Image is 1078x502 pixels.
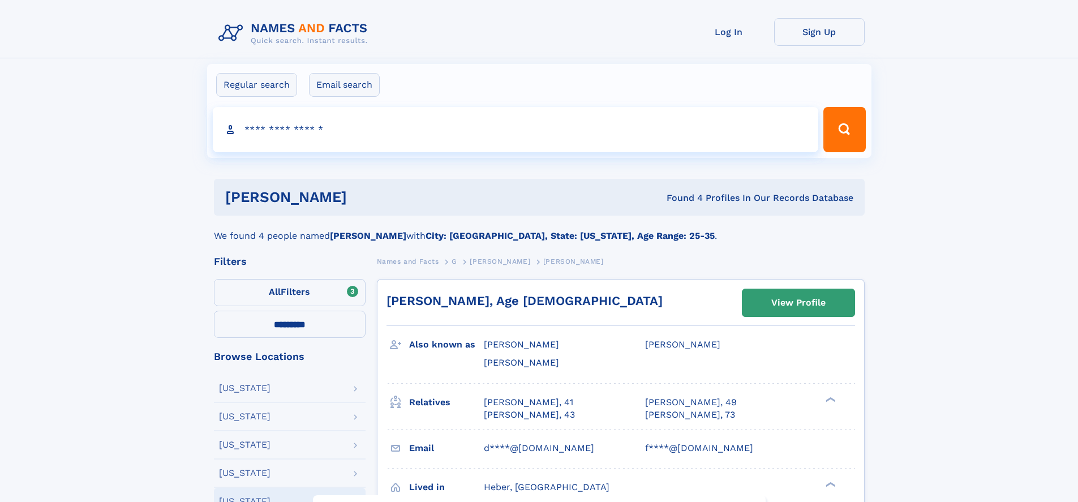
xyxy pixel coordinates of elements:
[214,18,377,49] img: Logo Names and Facts
[219,384,270,393] div: [US_STATE]
[452,254,457,268] a: G
[377,254,439,268] a: Names and Facts
[645,396,737,409] a: [PERSON_NAME], 49
[484,482,609,492] span: Heber, [GEOGRAPHIC_DATA]
[543,258,604,265] span: [PERSON_NAME]
[645,409,735,421] a: [PERSON_NAME], 73
[484,396,573,409] a: [PERSON_NAME], 41
[214,216,865,243] div: We found 4 people named with .
[645,339,720,350] span: [PERSON_NAME]
[470,254,530,268] a: [PERSON_NAME]
[771,290,826,316] div: View Profile
[742,289,854,316] a: View Profile
[219,412,270,421] div: [US_STATE]
[214,279,366,306] label: Filters
[219,440,270,449] div: [US_STATE]
[484,357,559,368] span: [PERSON_NAME]
[409,478,484,497] h3: Lived in
[386,294,663,308] a: [PERSON_NAME], Age [DEMOGRAPHIC_DATA]
[269,286,281,297] span: All
[823,107,865,152] button: Search Button
[225,190,507,204] h1: [PERSON_NAME]
[330,230,406,241] b: [PERSON_NAME]
[470,258,530,265] span: [PERSON_NAME]
[426,230,715,241] b: City: [GEOGRAPHIC_DATA], State: [US_STATE], Age Range: 25-35
[216,73,297,97] label: Regular search
[506,192,853,204] div: Found 4 Profiles In Our Records Database
[409,439,484,458] h3: Email
[484,339,559,350] span: [PERSON_NAME]
[823,480,836,488] div: ❯
[214,256,366,267] div: Filters
[219,469,270,478] div: [US_STATE]
[409,335,484,354] h3: Also known as
[452,258,457,265] span: G
[214,351,366,362] div: Browse Locations
[309,73,380,97] label: Email search
[409,393,484,412] h3: Relatives
[774,18,865,46] a: Sign Up
[684,18,774,46] a: Log In
[484,409,575,421] a: [PERSON_NAME], 43
[823,396,836,403] div: ❯
[213,107,819,152] input: search input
